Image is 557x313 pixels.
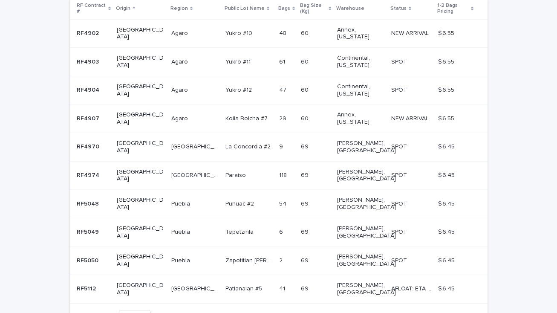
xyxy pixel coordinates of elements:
p: SPOT [391,85,409,94]
tr: RF4907RF4907 [GEOGRAPHIC_DATA]AgaroAgaro Kolla Bolcha #7Kolla Bolcha #7 2929 6060 Annex, [US_STAT... [70,104,488,133]
p: [GEOGRAPHIC_DATA] [117,111,164,126]
tr: RF4904RF4904 [GEOGRAPHIC_DATA]AgaroAgaro Yukro #12Yukro #12 4747 6060 Continental, [US_STATE] SPO... [70,76,488,104]
p: Agaro [171,57,190,66]
p: Patlanalan #5 [225,284,264,293]
p: RF Contract # [77,1,107,17]
p: 48 [279,28,288,37]
p: 47 [279,85,288,94]
p: [GEOGRAPHIC_DATA] [117,197,164,211]
p: 61 [279,57,287,66]
p: SPOT [391,199,409,208]
p: 118 [279,170,289,179]
p: Puebla [171,255,192,264]
p: [GEOGRAPHIC_DATA] [117,83,164,98]
p: 60 [301,85,310,94]
p: SPOT [391,57,409,66]
p: Origin [116,4,130,13]
p: $ 6.45 [438,284,456,293]
p: RF5048 [77,199,101,208]
p: Puebla [171,199,192,208]
p: [GEOGRAPHIC_DATA] [117,55,164,69]
p: 60 [301,28,310,37]
p: $ 6.45 [438,170,456,179]
p: SPOT [391,227,409,236]
p: $ 6.45 [438,199,456,208]
p: Agaro [171,85,190,94]
tr: RF4970RF4970 [GEOGRAPHIC_DATA][GEOGRAPHIC_DATA][GEOGRAPHIC_DATA] La Concordia #2La Concordia #2 9... [70,133,488,161]
p: Agaro [171,28,190,37]
p: 41 [279,284,287,293]
p: RF4970 [77,142,101,151]
p: 69 [301,170,310,179]
p: [GEOGRAPHIC_DATA] [117,140,164,154]
p: 1-2 Bags Pricing [437,1,469,17]
p: Kolla Bolcha #7 [225,113,269,122]
p: Bag Size (Kg) [300,1,326,17]
p: 60 [301,57,310,66]
p: RF4903 [77,57,101,66]
p: Tepetzinla [225,227,255,236]
p: SPOT [391,142,409,151]
p: Region [170,4,188,13]
p: $ 6.55 [438,28,456,37]
p: SPOT [391,170,409,179]
p: 69 [301,199,310,208]
tr: RF5048RF5048 [GEOGRAPHIC_DATA]PueblaPuebla Puhuac #2Puhuac #2 5454 6969 [PERSON_NAME], [GEOGRAPHI... [70,190,488,218]
p: Paraiso [225,170,248,179]
p: [GEOGRAPHIC_DATA] [171,170,220,179]
p: Public Lot Name [225,4,265,13]
p: 2 [279,255,284,264]
p: Zapotitlan de Mendez [225,255,274,264]
p: RF4907 [77,113,101,122]
tr: RF4902RF4902 [GEOGRAPHIC_DATA]AgaroAgaro Yukro #10Yukro #10 4848 6060 Annex, [US_STATE] NEW ARRIV... [70,19,488,48]
p: NEW ARRIVAL [391,28,430,37]
tr: RF4974RF4974 [GEOGRAPHIC_DATA][GEOGRAPHIC_DATA][GEOGRAPHIC_DATA] ParaisoParaiso 118118 6969 [PERS... [70,161,488,190]
p: RF4974 [77,170,101,179]
p: Puebla [171,227,192,236]
p: [GEOGRAPHIC_DATA] [117,225,164,240]
p: $ 6.45 [438,255,456,264]
p: [GEOGRAPHIC_DATA] [117,253,164,268]
tr: RF5050RF5050 [GEOGRAPHIC_DATA]PueblaPuebla Zapotitlan [PERSON_NAME]Zapotitlan [PERSON_NAME] 22 69... [70,246,488,275]
p: RF5112 [77,284,98,293]
p: [GEOGRAPHIC_DATA] [171,284,220,293]
tr: RF4903RF4903 [GEOGRAPHIC_DATA]AgaroAgaro Yukro #11Yukro #11 6161 6060 Continental, [US_STATE] SPO... [70,48,488,76]
p: La Concordia #2 [225,142,272,151]
p: [GEOGRAPHIC_DATA] [117,26,164,41]
p: 69 [301,284,310,293]
p: 9 [279,142,285,151]
p: 69 [301,142,310,151]
p: Yukro #12 [225,85,254,94]
p: Status [390,4,407,13]
p: RF5049 [77,227,101,236]
tr: RF5049RF5049 [GEOGRAPHIC_DATA]PueblaPuebla TepetzinlaTepetzinla 66 6969 [PERSON_NAME], [GEOGRAPHI... [70,218,488,246]
p: [GEOGRAPHIC_DATA] [117,168,164,183]
p: RF4904 [77,85,101,94]
p: RF4902 [77,28,101,37]
p: [GEOGRAPHIC_DATA] [171,142,220,151]
p: 54 [279,199,288,208]
p: Puhuac #2 [225,199,256,208]
p: SPOT [391,255,409,264]
p: NEW ARRIVAL [391,113,430,122]
p: Yukro #11 [225,57,252,66]
p: Warehouse [336,4,364,13]
p: 69 [301,227,310,236]
p: $ 6.55 [438,85,456,94]
p: AFLOAT: ETA 08-20-2025 [391,284,433,293]
p: Bags [278,4,290,13]
p: 6 [279,227,285,236]
p: $ 6.55 [438,113,456,122]
p: 60 [301,113,310,122]
tr: RF5112RF5112 [GEOGRAPHIC_DATA][GEOGRAPHIC_DATA][GEOGRAPHIC_DATA] Patlanalan #5Patlanalan #5 4141 ... [70,275,488,303]
p: Yukro #10 [225,28,254,37]
p: [GEOGRAPHIC_DATA] [117,282,164,296]
p: $ 6.45 [438,227,456,236]
p: Agaro [171,113,190,122]
p: $ 6.45 [438,142,456,151]
p: 29 [279,113,288,122]
p: 69 [301,255,310,264]
p: RF5050 [77,255,100,264]
p: $ 6.55 [438,57,456,66]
